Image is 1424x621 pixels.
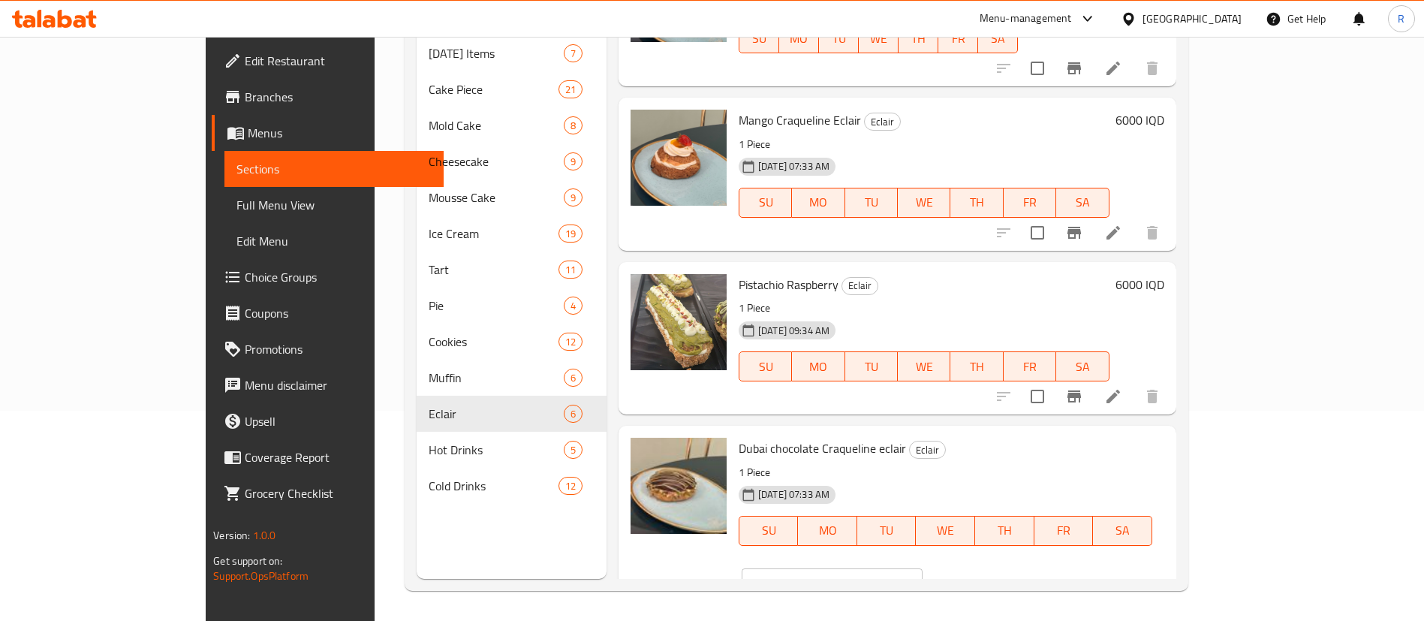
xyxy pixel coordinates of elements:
button: SA [1056,188,1109,218]
span: Cheesecake [429,152,564,170]
div: Eclair [864,113,901,131]
button: TU [819,23,859,53]
span: 9 [564,155,582,169]
span: WE [865,28,893,50]
button: FR [1034,516,1094,546]
span: Eclair [842,277,878,294]
div: items [564,116,583,134]
span: Tart [429,261,558,279]
span: Sections [236,160,432,178]
span: [DATE] 09:34 AM [752,324,835,338]
button: WE [916,516,975,546]
span: SU [745,356,786,378]
a: Upsell [212,403,444,439]
span: TH [905,28,932,50]
span: Pie [429,297,564,315]
button: Branch-specific-item [1056,50,1092,86]
span: Select to update [1022,217,1053,249]
button: TU [845,188,898,218]
span: TU [863,520,911,541]
button: WE [898,188,950,218]
span: Version: [213,526,250,545]
div: [DATE] Items7 [417,35,607,71]
button: MO [779,23,819,53]
button: TH [899,23,938,53]
div: Mold Cake8 [417,107,607,143]
button: delete [1134,378,1170,415]
span: 21 [559,83,582,97]
button: Branch-specific-item [1056,576,1092,612]
button: SU [739,351,792,381]
div: Hot Drinks5 [417,432,607,468]
span: Muffin [429,369,564,387]
span: Cake Piece [429,80,558,98]
div: Tart11 [417,252,607,288]
span: Menus [248,124,432,142]
span: Upsell [245,412,432,430]
span: 1.0.0 [253,526,276,545]
span: 4 [564,299,582,313]
img: Mango Craqueline Eclair [631,110,727,206]
button: TU [845,351,898,381]
a: Promotions [212,331,444,367]
button: MO [792,188,844,218]
div: items [558,333,583,351]
button: TH [950,351,1003,381]
button: MO [792,351,844,381]
a: Sections [224,151,444,187]
span: WE [922,520,969,541]
a: Choice Groups [212,259,444,295]
span: 12 [559,479,582,493]
span: Select to update [1022,53,1053,84]
a: Edit Restaurant [212,43,444,79]
span: 6 [564,371,582,385]
div: Cold Drinks12 [417,468,607,504]
div: items [564,369,583,387]
a: Full Menu View [224,187,444,223]
div: items [564,405,583,423]
span: TH [981,520,1028,541]
span: [DATE] Items [429,44,564,62]
div: Mold Cake [429,116,564,134]
span: SA [984,28,1012,50]
span: Cold Drinks [429,477,558,495]
button: SU [739,23,779,53]
div: items [564,188,583,206]
img: Dubai chocolate Craqueline eclair [631,438,727,534]
div: Eclair [429,405,564,423]
button: TH [950,188,1003,218]
span: Hot Drinks [429,441,564,459]
div: Muffin6 [417,360,607,396]
button: SA [1056,351,1109,381]
div: items [558,80,583,98]
span: Edit Menu [236,232,432,250]
input: Please enter price [777,568,923,598]
div: Cookies12 [417,324,607,360]
div: items [564,44,583,62]
span: TH [956,356,997,378]
button: clear [926,567,959,600]
button: Branch-specific-item [1056,215,1092,251]
div: Eclair [841,277,878,295]
a: Edit menu item [1104,387,1122,405]
button: delete [1134,50,1170,86]
div: items [564,297,583,315]
span: 5 [564,443,582,457]
span: Eclair [865,113,900,131]
div: Mousse Cake9 [417,179,607,216]
button: FR [1004,188,1056,218]
button: delete [1134,576,1170,612]
button: SA [1093,516,1152,546]
span: SU [745,191,786,213]
span: R [1398,11,1404,27]
span: Select to update [1022,578,1053,610]
div: Menu-management [980,10,1072,28]
span: TU [851,191,892,213]
button: TU [857,516,917,546]
button: Branch-specific-item [1056,378,1092,415]
div: items [564,441,583,459]
span: Edit Restaurant [245,52,432,70]
span: SU [745,28,773,50]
